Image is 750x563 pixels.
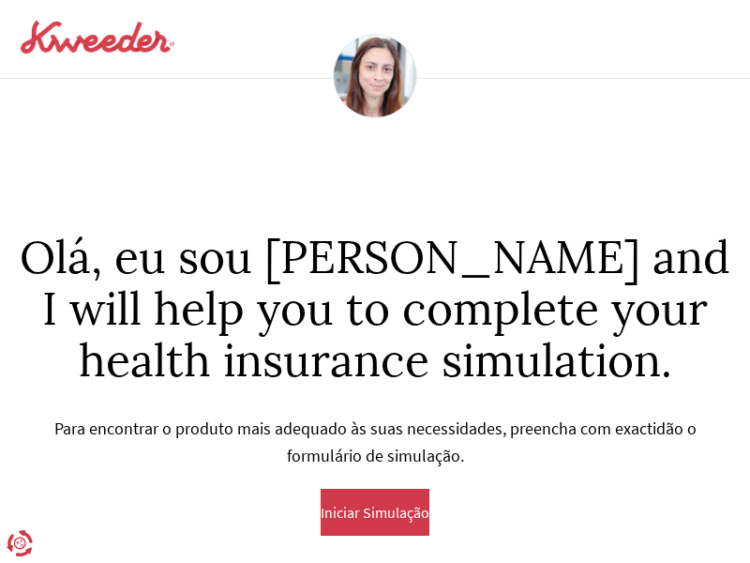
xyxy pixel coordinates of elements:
[19,19,176,59] a: logo
[19,19,176,56] img: logo
[333,34,417,118] img: Sandra
[19,416,731,470] p: Para encontrar o produto mais adequado às suas necessidades, preencha com exactidão o formulário ...
[321,504,429,521] span: Iniciar Simulação
[321,489,429,536] button: Iniciar Simulação
[19,231,731,387] h1: Olá, eu sou [PERSON_NAME] and I will help you to complete your health insurance simulation.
